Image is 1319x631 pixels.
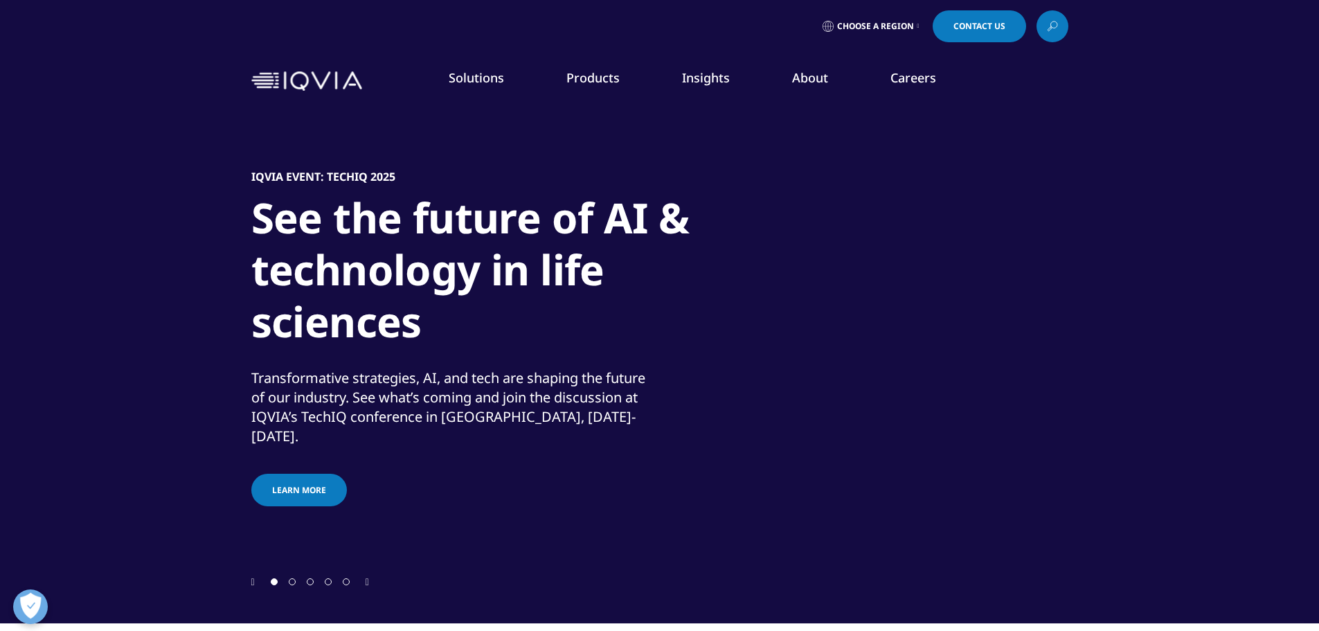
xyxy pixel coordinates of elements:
[566,69,620,86] a: Products
[13,589,48,624] button: Open Preferences
[251,170,395,184] h5: IQVIA Event: TechIQ 2025​
[933,10,1026,42] a: Contact Us
[325,578,332,585] span: Go to slide 4
[307,578,314,585] span: Go to slide 3
[251,71,362,91] img: IQVIA Healthcare Information Technology and Pharma Clinical Research Company
[251,575,255,588] div: Previous slide
[449,69,504,86] a: Solutions
[251,192,771,356] h1: See the future of AI & technology in life sciences​
[368,48,1068,114] nav: Primary
[272,484,326,496] span: Learn more
[343,578,350,585] span: Go to slide 5
[682,69,730,86] a: Insights
[953,22,1005,30] span: Contact Us
[366,575,369,588] div: Next slide
[890,69,936,86] a: Careers
[251,104,1068,575] div: 1 / 5
[837,21,914,32] span: Choose a Region
[251,368,656,446] div: Transformative strategies, AI, and tech are shaping the future of our industry. See what’s coming...
[792,69,828,86] a: About
[289,578,296,585] span: Go to slide 2
[251,474,347,506] a: Learn more
[271,578,278,585] span: Go to slide 1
